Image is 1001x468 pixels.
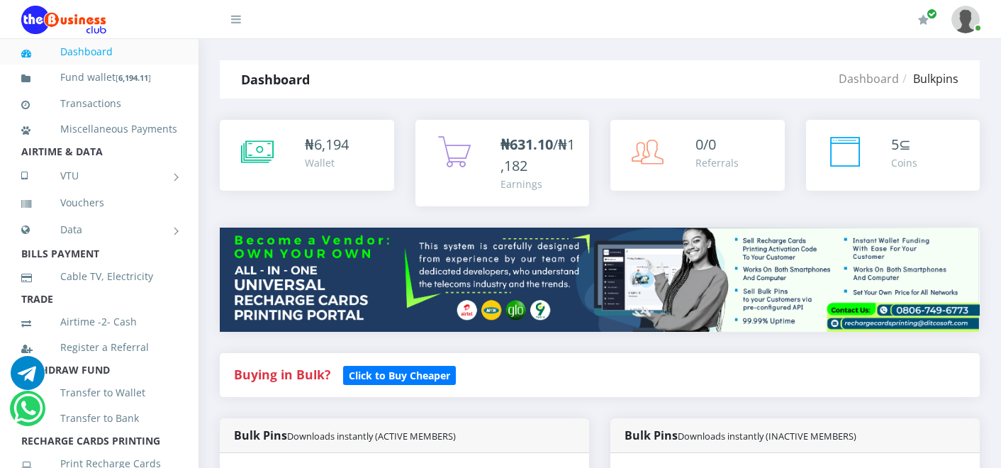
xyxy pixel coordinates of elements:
[116,72,151,83] small: [ ]
[899,70,958,87] li: Bulkpins
[891,134,917,155] div: ⊆
[21,402,177,435] a: Transfer to Bank
[314,135,349,154] span: 6,194
[21,35,177,68] a: Dashboard
[13,402,43,425] a: Chat for support
[678,430,856,442] small: Downloads instantly (INACTIVE MEMBERS)
[287,430,456,442] small: Downloads instantly (ACTIVE MEMBERS)
[695,155,739,170] div: Referrals
[891,135,899,154] span: 5
[625,428,856,443] strong: Bulk Pins
[927,9,937,19] span: Renew/Upgrade Subscription
[918,14,929,26] i: Renew/Upgrade Subscription
[349,369,450,382] b: Click to Buy Cheaper
[305,155,349,170] div: Wallet
[610,120,785,191] a: 0/0 Referrals
[500,135,553,154] b: ₦631.10
[21,6,106,34] img: Logo
[241,71,310,88] strong: Dashboard
[21,87,177,120] a: Transactions
[21,61,177,94] a: Fund wallet[6,194.11]
[234,428,456,443] strong: Bulk Pins
[343,366,456,383] a: Click to Buy Cheaper
[500,135,575,175] span: /₦1,182
[234,366,330,383] strong: Buying in Bulk?
[500,177,576,191] div: Earnings
[21,260,177,293] a: Cable TV, Electricity
[11,367,45,390] a: Chat for support
[118,72,148,83] b: 6,194.11
[21,113,177,145] a: Miscellaneous Payments
[21,377,177,409] a: Transfer to Wallet
[951,6,980,33] img: User
[21,212,177,247] a: Data
[415,120,590,206] a: ₦631.10/₦1,182 Earnings
[839,71,899,87] a: Dashboard
[891,155,917,170] div: Coins
[21,158,177,194] a: VTU
[695,135,716,154] span: 0/0
[220,120,394,191] a: ₦6,194 Wallet
[21,186,177,219] a: Vouchers
[220,228,980,332] img: multitenant_rcp.png
[305,134,349,155] div: ₦
[21,331,177,364] a: Register a Referral
[21,306,177,338] a: Airtime -2- Cash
